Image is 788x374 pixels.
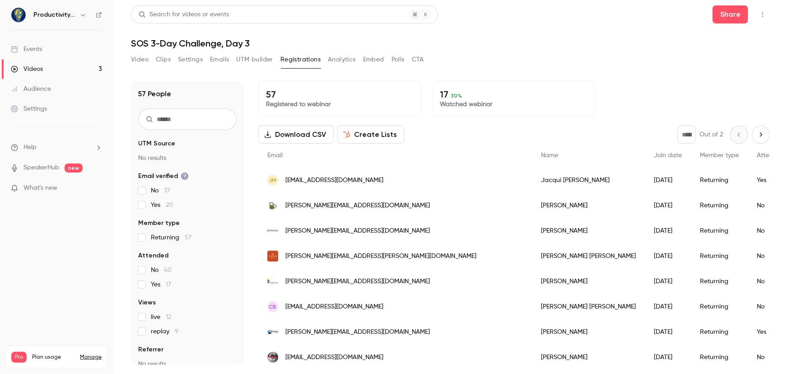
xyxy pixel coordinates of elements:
[138,298,156,307] span: Views
[285,353,383,362] span: [EMAIL_ADDRESS][DOMAIN_NAME]
[23,143,37,152] span: Help
[267,276,278,287] img: papyrushaiti.com
[541,152,558,159] span: Name
[138,360,237,369] p: No results
[11,352,27,363] span: Pro
[691,168,748,193] div: Returning
[266,89,414,100] p: 57
[645,345,691,370] div: [DATE]
[412,52,424,67] button: CTA
[151,266,172,275] span: No
[138,251,168,260] span: Attended
[164,267,172,273] span: 40
[151,233,191,242] span: Returning
[131,52,149,67] button: Video
[266,100,414,109] p: Registered to webinar
[285,226,430,236] span: [PERSON_NAME][EMAIL_ADDRESS][DOMAIN_NAME]
[645,243,691,269] div: [DATE]
[755,7,770,22] button: Top Bar Actions
[65,164,83,173] span: new
[691,345,748,370] div: Returning
[645,269,691,294] div: [DATE]
[699,130,723,139] p: Out of 2
[713,5,748,23] button: Share
[532,243,645,269] div: [PERSON_NAME] [PERSON_NAME]
[700,152,739,159] span: Member type
[151,313,171,322] span: live
[166,314,171,320] span: 12
[138,89,171,99] h1: 57 People
[645,218,691,243] div: [DATE]
[267,152,283,159] span: Email
[32,354,75,361] span: Plan usage
[151,186,170,195] span: No
[269,176,277,184] span: JM
[156,52,171,67] button: Clips
[691,319,748,345] div: Returning
[138,154,237,163] p: No results
[440,89,588,100] p: 17
[645,294,691,319] div: [DATE]
[258,126,334,144] button: Download CSV
[269,303,277,311] span: CB
[23,183,57,193] span: What's new
[210,52,229,67] button: Emails
[392,52,405,67] button: Polls
[691,269,748,294] div: Returning
[267,352,278,363] img: mdanderson.org
[139,10,229,19] div: Search for videos or events
[691,193,748,218] div: Returning
[285,176,383,185] span: [EMAIL_ADDRESS][DOMAIN_NAME]
[337,126,405,144] button: Create Lists
[11,8,26,22] img: Productivity Nerd
[280,52,321,67] button: Registrations
[11,104,47,113] div: Settings
[166,281,171,288] span: 17
[285,327,430,337] span: [PERSON_NAME][EMAIL_ADDRESS][DOMAIN_NAME]
[532,319,645,345] div: [PERSON_NAME]
[532,345,645,370] div: [PERSON_NAME]
[532,294,645,319] div: [PERSON_NAME] [PERSON_NAME]
[151,201,173,210] span: Yes
[691,218,748,243] div: Returning
[11,45,42,54] div: Events
[285,252,476,261] span: [PERSON_NAME][EMAIL_ADDRESS][PERSON_NAME][DOMAIN_NAME]
[23,163,59,173] a: SpeakerHub
[532,218,645,243] div: [PERSON_NAME]
[532,269,645,294] div: [PERSON_NAME]
[138,139,237,369] section: facet-groups
[138,345,163,354] span: Referrer
[752,126,770,144] button: Next page
[267,225,278,236] img: parksplaceconsulting.com
[285,201,430,210] span: [PERSON_NAME][EMAIL_ADDRESS][DOMAIN_NAME]
[185,234,191,241] span: 57
[328,52,356,67] button: Analytics
[532,193,645,218] div: [PERSON_NAME]
[151,327,178,336] span: replay
[175,328,178,335] span: 9
[285,302,383,312] span: [EMAIL_ADDRESS][DOMAIN_NAME]
[166,202,173,208] span: 20
[138,219,180,228] span: Member type
[151,280,171,289] span: Yes
[532,168,645,193] div: Jacqui [PERSON_NAME]
[285,277,430,286] span: [PERSON_NAME][EMAIL_ADDRESS][DOMAIN_NAME]
[451,93,462,99] span: 30 %
[11,65,43,74] div: Videos
[267,200,278,211] img: anomadicentrepreneur.com
[138,172,189,181] span: Email verified
[138,139,175,148] span: UTM Source
[178,52,203,67] button: Settings
[691,243,748,269] div: Returning
[363,52,384,67] button: Embed
[267,251,278,262] img: cbna.com
[80,354,102,361] a: Manage
[645,193,691,218] div: [DATE]
[691,294,748,319] div: Returning
[757,152,784,159] span: Attended
[11,84,51,93] div: Audience
[164,187,170,194] span: 37
[267,327,278,337] img: efilliate.com
[645,319,691,345] div: [DATE]
[440,100,588,109] p: Watched webinar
